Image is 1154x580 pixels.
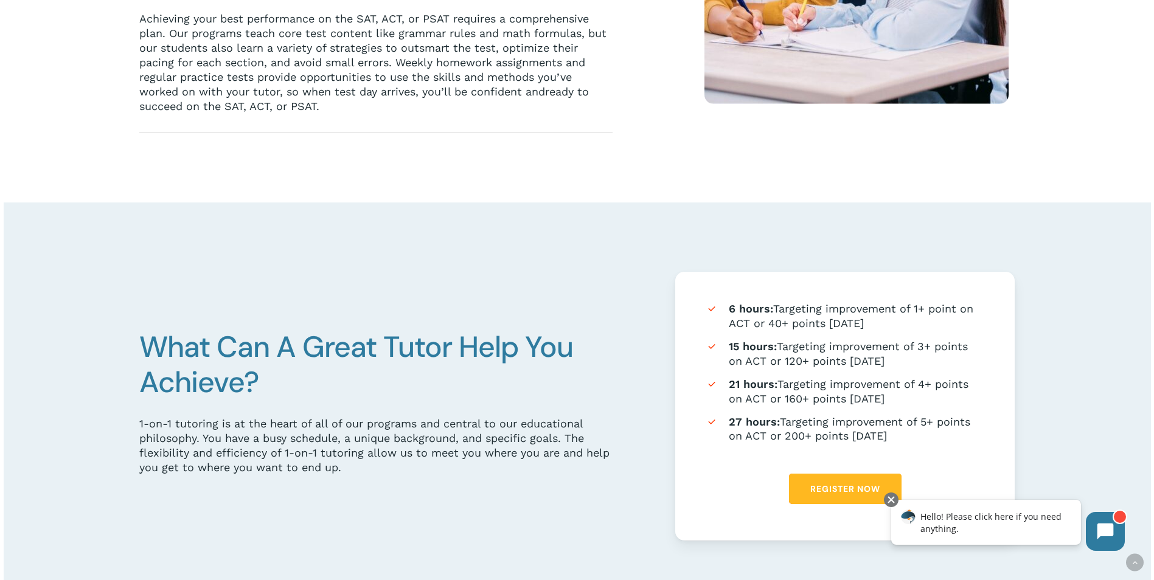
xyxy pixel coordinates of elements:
[729,302,773,315] strong: 6 hours:
[729,415,780,428] strong: 27 hours:
[139,328,573,401] span: What Can A Great Tutor Help You Achieve?
[878,490,1137,563] iframe: Chatbot
[729,378,777,390] strong: 21 hours:
[729,340,777,353] strong: 15 hours:
[706,302,985,330] li: Targeting improvement of 1+ point on ACT or 40+ points [DATE]
[789,474,902,504] a: Register Now
[706,339,985,368] li: Targeting improvement of 3+ points on ACT or 120+ points [DATE]
[810,483,880,495] span: Register Now
[139,12,613,114] p: Achieving your best performance on the SAT, ACT, or PSAT requires a comprehensive plan. Our progr...
[139,416,619,475] div: 1-on-1 tutoring is at the heart of all of our programs and central to our educational philosophy....
[706,377,985,406] li: Targeting improvement of 4+ points on ACT or 160+ points [DATE]
[706,415,985,443] li: Targeting improvement of 5+ points on ACT or 200+ points [DATE]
